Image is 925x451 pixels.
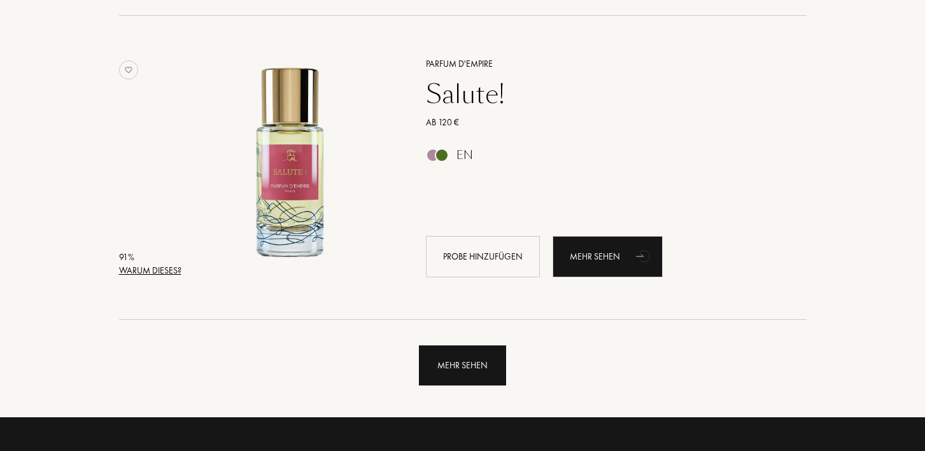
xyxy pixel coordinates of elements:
[119,251,181,264] div: 91 %
[416,79,787,109] a: Salute!
[119,264,181,277] div: Warum dieses?
[426,236,540,277] div: Probe hinzufügen
[184,55,396,267] img: Salute! Parfum d'Empire
[553,236,663,277] div: Mehr sehen
[119,60,138,80] img: no_like_p.png
[632,243,657,268] div: animation
[416,116,787,129] a: Ab 120 €
[184,41,407,291] a: Salute! Parfum d'Empire
[553,236,663,277] a: Mehr sehenanimation
[419,345,506,385] div: Mehr sehen
[416,152,787,165] a: en
[416,57,787,71] a: Parfum d'Empire
[456,148,473,162] div: en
